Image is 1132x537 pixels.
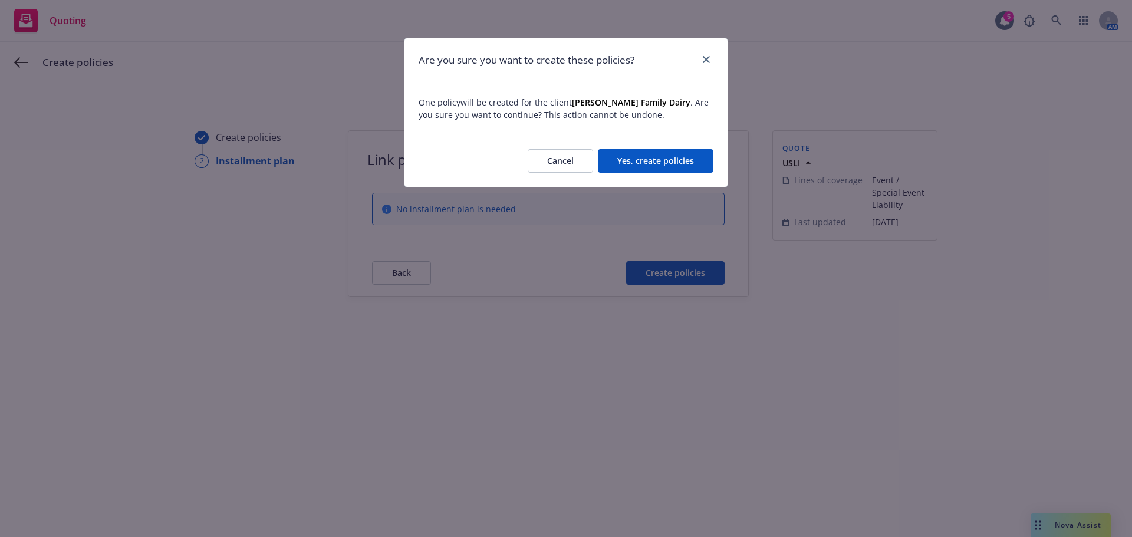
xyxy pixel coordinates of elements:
[419,52,634,68] h1: Are you sure you want to create these policies?
[699,52,713,67] a: close
[572,97,690,108] strong: [PERSON_NAME] Family Dairy
[419,96,713,121] span: One policy will be created for the client . Are you sure you want to continue? This action cannot...
[598,149,713,173] button: Yes, create policies
[528,149,593,173] button: Cancel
